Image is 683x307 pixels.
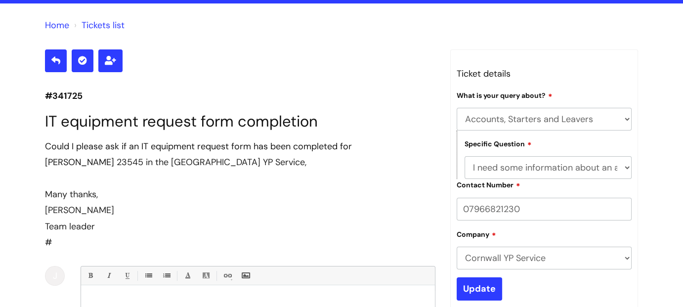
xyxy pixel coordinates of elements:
[45,204,114,216] span: [PERSON_NAME]
[239,269,252,282] a: Insert Image...
[457,90,553,100] label: What is your query about?
[200,269,212,282] a: Back Color
[45,138,435,251] div: #
[142,269,154,282] a: • Unordered List (Ctrl-Shift-7)
[181,269,194,282] a: Font Color
[45,266,65,286] div: J
[45,19,69,31] a: Home
[160,269,172,282] a: 1. Ordered List (Ctrl-Shift-8)
[82,19,125,31] a: Tickets list
[45,17,69,33] li: Solution home
[45,138,435,171] div: Could I please ask if an IT equipment request form has been completed for [PERSON_NAME]
[221,269,233,282] a: Link
[121,269,133,282] a: Underline(Ctrl-U)
[117,156,306,168] span: 23545 in the [GEOGRAPHIC_DATA] YP Service,
[102,269,115,282] a: Italic (Ctrl-I)
[72,17,125,33] li: Tickets list
[465,138,532,148] label: Specific Question
[457,179,520,189] label: Contact Number
[45,88,435,104] p: #341725
[45,112,435,131] h1: IT equipment request form completion
[457,66,632,82] h3: Ticket details
[84,269,96,282] a: Bold (Ctrl-B)
[45,220,95,232] span: Team leader
[457,277,502,300] input: Update
[457,229,496,239] label: Company
[45,188,98,200] span: Many thanks,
